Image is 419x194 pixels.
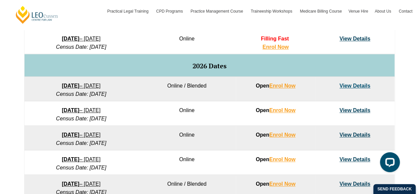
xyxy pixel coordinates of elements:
[62,107,79,113] strong: [DATE]
[56,91,106,97] em: Census Date: [DATE]
[256,83,295,89] strong: Open
[340,132,370,138] a: View Details
[262,44,288,50] a: Enrol Now
[340,36,370,41] a: View Details
[62,36,101,41] a: [DATE]– [DATE]
[375,150,402,177] iframe: LiveChat chat widget
[153,2,187,21] a: CPD Programs
[187,2,247,21] a: Practice Management Course
[395,2,416,21] a: Contact
[269,83,295,89] a: Enrol Now
[62,181,101,187] a: [DATE]– [DATE]
[345,2,371,21] a: Venue Hire
[62,157,79,162] strong: [DATE]
[62,132,79,138] strong: [DATE]
[192,61,227,70] span: 2026 Dates
[296,2,345,21] a: Medicare Billing Course
[256,181,295,187] strong: Open
[62,107,101,113] a: [DATE]– [DATE]
[340,83,370,89] a: View Details
[138,126,236,150] td: Online
[256,132,295,138] strong: Open
[138,30,236,54] td: Online
[56,116,106,121] em: Census Date: [DATE]
[62,132,101,138] a: [DATE]– [DATE]
[138,101,236,126] td: Online
[15,5,59,24] a: [PERSON_NAME] Centre for Law
[56,44,106,50] em: Census Date: [DATE]
[138,150,236,175] td: Online
[256,157,295,162] strong: Open
[269,107,295,113] a: Enrol Now
[269,132,295,138] a: Enrol Now
[56,165,106,170] em: Census Date: [DATE]
[62,36,79,41] strong: [DATE]
[340,157,370,162] a: View Details
[62,83,79,89] strong: [DATE]
[340,107,370,113] a: View Details
[340,181,370,187] a: View Details
[371,2,395,21] a: About Us
[138,77,236,101] td: Online / Blended
[247,2,296,21] a: Traineeship Workshops
[104,2,153,21] a: Practical Legal Training
[269,157,295,162] a: Enrol Now
[62,181,79,187] strong: [DATE]
[269,181,295,187] a: Enrol Now
[62,83,101,89] a: [DATE]– [DATE]
[261,36,288,41] span: Filling Fast
[56,140,106,146] em: Census Date: [DATE]
[62,157,101,162] a: [DATE]– [DATE]
[256,107,295,113] strong: Open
